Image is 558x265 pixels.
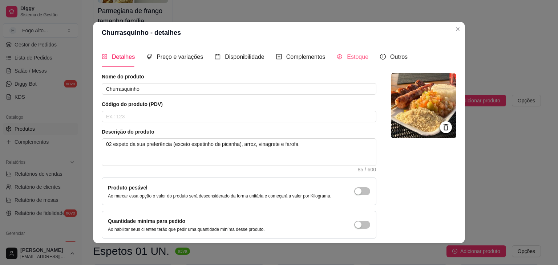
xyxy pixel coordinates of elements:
[102,73,376,80] article: Nome do produto
[157,54,203,60] span: Preço e variações
[276,54,282,60] span: plus-square
[108,193,331,199] p: Ao marcar essa opção o valor do produto será desconsiderado da forma unitária e começará a valer ...
[102,139,376,166] textarea: 02 espeto da sua preferência (exceto espetinho de picanha), arroz, vinagrete e farofa
[380,54,386,60] span: info-circle
[337,54,343,60] span: code-sandbox
[108,218,185,224] label: Quantidade miníma para pedido
[391,73,456,138] img: logo da loja
[102,83,376,95] input: Ex.: Hamburguer de costela
[102,101,376,108] article: Código do produto (PDV)
[225,54,264,60] span: Disponibilidade
[452,23,464,35] button: Close
[286,54,325,60] span: Complementos
[347,54,368,60] span: Estoque
[102,111,376,122] input: Ex.: 123
[102,54,108,60] span: appstore
[215,54,221,60] span: calendar
[390,54,408,60] span: Outros
[112,54,135,60] span: Detalhes
[93,22,465,44] header: Churrasquinho - detalhes
[108,227,265,232] p: Ao habilitar seus clientes terão que pedir uma quantidade miníma desse produto.
[102,128,376,135] article: Descrição do produto
[108,185,147,191] label: Produto pesável
[146,54,152,60] span: tags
